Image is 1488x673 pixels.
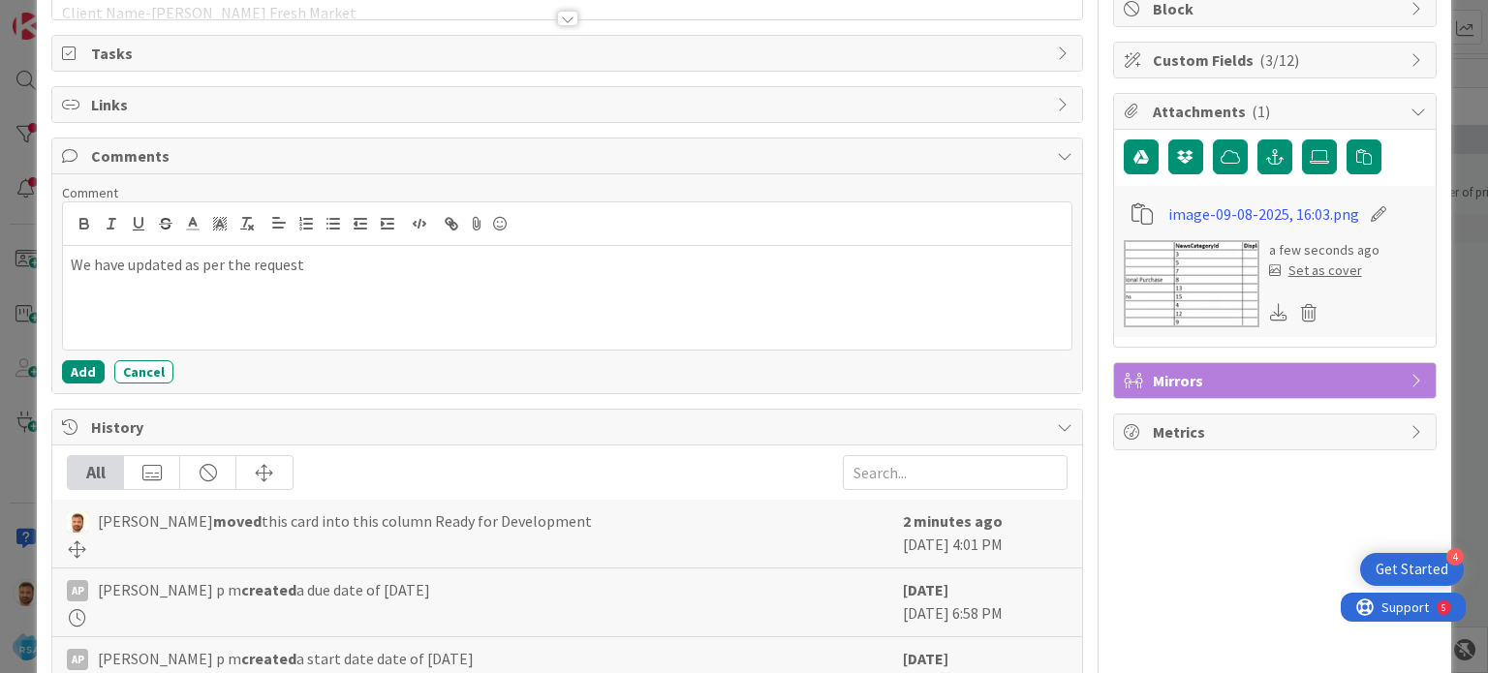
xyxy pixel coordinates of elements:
img: AS [67,511,88,533]
b: moved [213,511,262,531]
div: Ap [67,580,88,601]
div: Ap [67,649,88,670]
b: [DATE] [903,580,948,599]
button: Cancel [114,360,173,383]
div: All [68,456,124,489]
span: Custom Fields [1153,48,1401,72]
span: ( 3/12 ) [1259,50,1299,70]
span: History [91,415,1046,439]
b: created [241,649,296,668]
span: [PERSON_NAME] p m a start date date of [DATE] [98,647,474,670]
a: image-09-08-2025, 16:03.png [1168,202,1359,226]
span: Metrics [1153,420,1401,444]
span: Mirrors [1153,369,1401,392]
div: Set as cover [1269,260,1362,281]
span: Attachments [1153,100,1401,123]
div: [DATE] 6:58 PM [903,578,1068,627]
p: We have updated as per the request [71,254,1063,276]
button: Add [62,360,105,383]
div: Download [1269,300,1290,325]
b: 2 minutes ago [903,511,1003,531]
b: created [241,580,296,599]
span: [PERSON_NAME] p m a due date of [DATE] [98,578,430,601]
div: Get Started [1376,560,1448,579]
span: Links [91,93,1046,116]
span: ( 1 ) [1252,102,1270,121]
span: [PERSON_NAME] this card into this column Ready for Development [98,509,592,533]
span: Support [41,3,88,26]
div: a few seconds ago [1269,240,1379,260]
div: [DATE] 4:01 PM [903,509,1068,558]
div: Open Get Started checklist, remaining modules: 4 [1360,553,1464,586]
span: Comments [91,144,1046,168]
input: Search... [843,455,1068,490]
div: 4 [1446,548,1464,566]
span: Comment [62,184,118,201]
div: 5 [101,8,106,23]
span: Tasks [91,42,1046,65]
b: [DATE] [903,649,948,668]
